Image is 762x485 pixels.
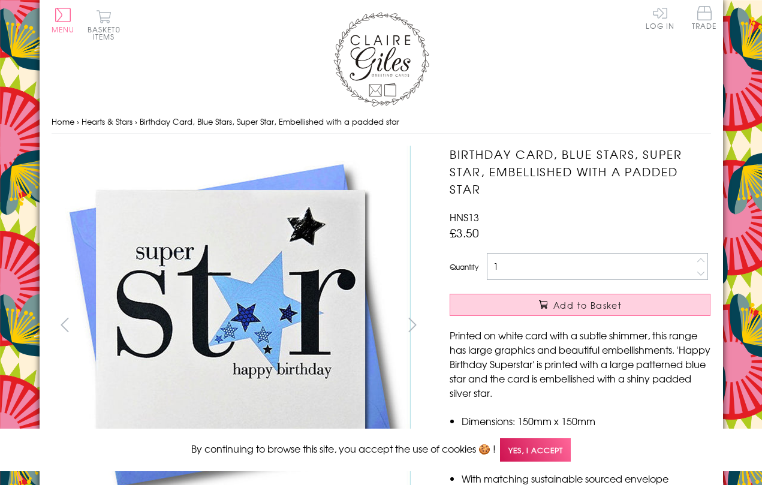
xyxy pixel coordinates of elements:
[399,311,426,338] button: next
[140,116,399,127] span: Birthday Card, Blue Stars, Super Star, Embellished with a padded star
[553,299,622,311] span: Add to Basket
[52,116,74,127] a: Home
[646,6,674,29] a: Log In
[135,116,137,127] span: ›
[52,311,79,338] button: prev
[52,110,711,134] nav: breadcrumbs
[692,6,717,29] span: Trade
[333,12,429,107] img: Claire Giles Greetings Cards
[450,261,478,272] label: Quantity
[52,24,75,35] span: Menu
[52,8,75,33] button: Menu
[93,24,121,42] span: 0 items
[82,116,132,127] a: Hearts & Stars
[88,10,121,40] button: Basket0 items
[692,6,717,32] a: Trade
[450,328,710,400] p: Printed on white card with a subtle shimmer, this range has large graphics and beautiful embellis...
[450,210,479,224] span: HNS13
[462,414,710,428] li: Dimensions: 150mm x 150mm
[77,116,79,127] span: ›
[500,438,571,462] span: Yes, I accept
[450,146,710,197] h1: Birthday Card, Blue Stars, Super Star, Embellished with a padded star
[450,294,710,316] button: Add to Basket
[450,224,479,241] span: £3.50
